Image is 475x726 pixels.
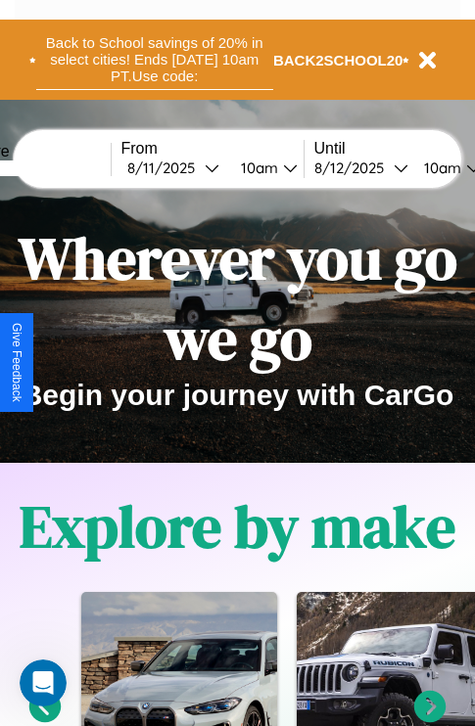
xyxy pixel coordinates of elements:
[121,140,304,158] label: From
[36,29,273,90] button: Back to School savings of 20% in select cities! Ends [DATE] 10am PT.Use code:
[20,659,67,706] iframe: Intercom live chat
[127,159,205,177] div: 8 / 11 / 2025
[121,158,225,178] button: 8/11/2025
[231,159,283,177] div: 10am
[20,486,455,567] h1: Explore by make
[273,52,404,68] b: BACK2SCHOOL20
[225,158,304,178] button: 10am
[314,159,394,177] div: 8 / 12 / 2025
[414,159,466,177] div: 10am
[10,323,24,402] div: Give Feedback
